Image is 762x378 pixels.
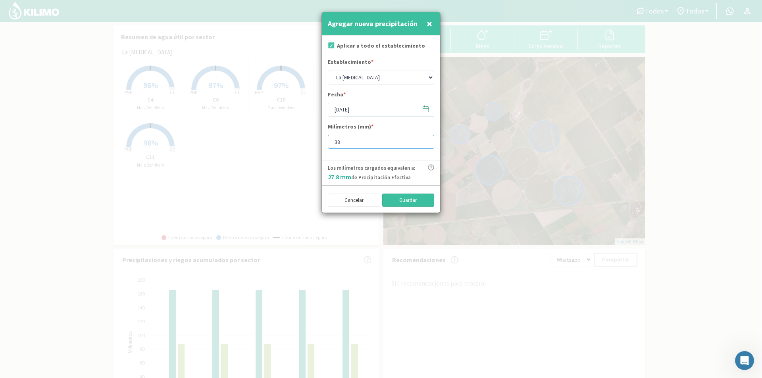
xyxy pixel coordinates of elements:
h4: Agregar nueva precipitación [328,18,418,29]
iframe: Intercom live chat [735,351,754,370]
p: Los milímetros cargados equivalen a: de Precipitación Efectiva [328,164,415,182]
span: × [427,17,432,30]
label: Aplicar a todo el establecimiento [337,42,425,50]
button: Close [425,16,434,32]
label: Establecimiento [328,58,373,68]
label: Fecha [328,90,346,101]
button: Guardar [382,194,435,207]
span: 27.8 mm [328,173,351,181]
input: mm [328,135,434,149]
label: Milímetros (mm) [328,123,373,133]
button: Cancelar [328,194,380,207]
